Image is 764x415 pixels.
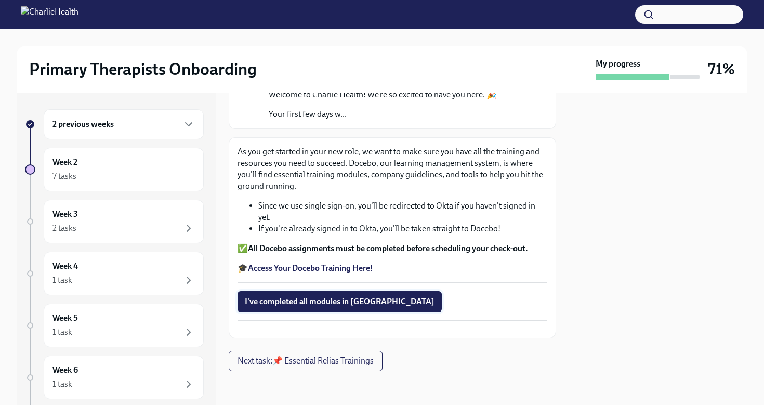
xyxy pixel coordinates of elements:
h2: Primary Therapists Onboarding [29,59,257,80]
h6: Week 5 [52,313,78,324]
p: Your first few days w... [269,109,497,120]
img: CharlieHealth [21,6,78,23]
button: Next task:📌 Essential Relias Trainings [229,351,383,371]
p: Welcome to Charlie Health! We’re so excited to have you here. 🎉 [269,89,497,100]
div: 1 task [52,379,72,390]
li: If you're already signed in to Okta, you'll be taken straight to Docebo! [258,223,547,235]
a: Week 51 task [25,304,204,347]
div: 1 task [52,327,72,338]
p: As you get started in your new role, we want to make sure you have all the training and resources... [238,146,547,192]
a: Week 61 task [25,356,204,399]
span: I've completed all modules in [GEOGRAPHIC_DATA] [245,296,434,307]
p: ✅ [238,243,547,254]
div: 7 tasks [52,171,76,182]
h3: 71% [708,60,735,79]
div: 2 tasks [52,223,76,234]
h6: Week 4 [52,261,78,272]
h6: Week 3 [52,209,78,220]
span: Next task : 📌 Essential Relias Trainings [238,356,374,366]
strong: My progress [596,58,640,70]
a: Week 27 tasks [25,148,204,191]
li: Since we use single sign-on, you'll be redirected to Okta if you haven't signed in yet. [258,200,547,223]
p: 🎓 [238,263,547,274]
h6: Week 6 [52,365,78,376]
h6: Week 2 [52,157,77,168]
a: Access Your Docebo Training Here! [248,263,373,273]
strong: All Docebo assignments must be completed before scheduling your check-out. [248,243,528,253]
div: 2 previous weeks [44,109,204,139]
a: Week 32 tasks [25,200,204,243]
h6: 2 previous weeks [52,119,114,130]
a: Week 41 task [25,252,204,295]
div: 1 task [52,275,72,286]
button: I've completed all modules in [GEOGRAPHIC_DATA] [238,291,442,312]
